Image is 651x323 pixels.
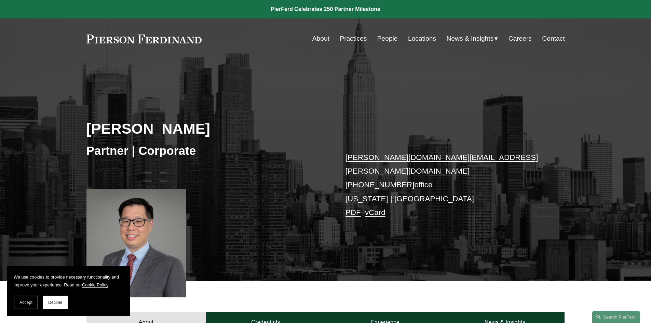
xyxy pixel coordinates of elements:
[7,266,130,316] section: Cookie banner
[592,311,640,323] a: Search this site
[345,180,415,189] a: [PHONE_NUMBER]
[345,153,538,175] a: [PERSON_NAME][DOMAIN_NAME][EMAIL_ADDRESS][PERSON_NAME][DOMAIN_NAME]
[14,296,38,309] button: Accept
[508,32,532,45] a: Careers
[340,32,367,45] a: Practices
[312,32,329,45] a: About
[447,32,498,45] a: folder dropdown
[48,300,63,305] span: Decline
[19,300,32,305] span: Accept
[447,33,494,45] span: News & Insights
[408,32,436,45] a: Locations
[43,296,68,309] button: Decline
[82,282,108,287] a: Cookie Policy
[345,151,545,220] p: office [US_STATE] | [GEOGRAPHIC_DATA] –
[86,120,326,137] h2: [PERSON_NAME]
[86,143,326,158] h3: Partner | Corporate
[345,208,361,217] a: PDF
[377,32,398,45] a: People
[365,208,385,217] a: vCard
[14,273,123,289] p: We use cookies to provide necessary functionality and improve your experience. Read our .
[542,32,565,45] a: Contact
